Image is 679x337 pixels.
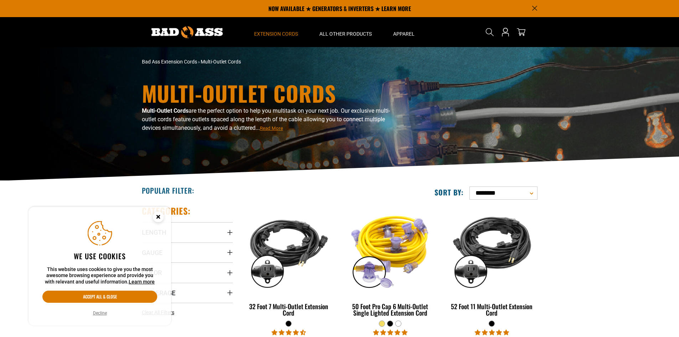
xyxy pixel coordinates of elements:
[198,59,200,65] span: ›
[447,209,537,291] img: black
[142,59,197,65] a: Bad Ass Extension Cords
[142,222,233,242] summary: Length
[42,291,157,303] button: Accept all & close
[373,329,407,336] span: 4.80 stars
[142,186,194,195] h2: Popular Filter:
[29,207,171,326] aside: Cookie Consent
[91,310,109,317] button: Decline
[42,266,157,285] p: This website uses cookies to give you the most awesome browsing experience and provide you with r...
[446,303,537,316] div: 52 Foot 11 Multi-Outlet Extension Cord
[129,279,155,285] a: Learn more
[382,17,425,47] summary: Apparel
[142,283,233,303] summary: Amperage
[243,303,334,316] div: 32 Foot 7 Multi-Outlet Extension Cord
[434,188,464,197] label: Sort by:
[345,303,436,316] div: 50 Foot Pro Cap 6 Multi-Outlet Single Lighted Extension Cord
[42,251,157,261] h2: We use cookies
[393,31,415,37] span: Apparel
[151,26,223,38] img: Bad Ass Extension Cords
[244,209,334,291] img: black
[319,31,372,37] span: All Other Products
[243,17,309,47] summary: Extension Cords
[345,205,436,320] a: yellow 50 Foot Pro Cap 6 Multi-Outlet Single Lighted Extension Cord
[309,17,382,47] summary: All Other Products
[475,329,509,336] span: 4.95 stars
[254,31,298,37] span: Extension Cords
[446,205,537,320] a: black 52 Foot 11 Multi-Outlet Extension Cord
[142,82,402,104] h1: Multi-Outlet Cords
[142,262,233,282] summary: Color
[142,205,191,216] h2: Categories:
[142,107,189,114] b: Multi-Outlet Cords
[142,242,233,262] summary: Gauge
[201,59,241,65] span: Multi-Outlet Cords
[142,107,390,131] span: are the perfect option to help you multitask on your next job. Our exclusive multi-outlet cords f...
[272,329,306,336] span: 4.67 stars
[260,126,283,131] span: Read More
[484,26,495,38] summary: Search
[345,209,435,291] img: yellow
[142,58,402,66] nav: breadcrumbs
[243,205,334,320] a: black 32 Foot 7 Multi-Outlet Extension Cord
